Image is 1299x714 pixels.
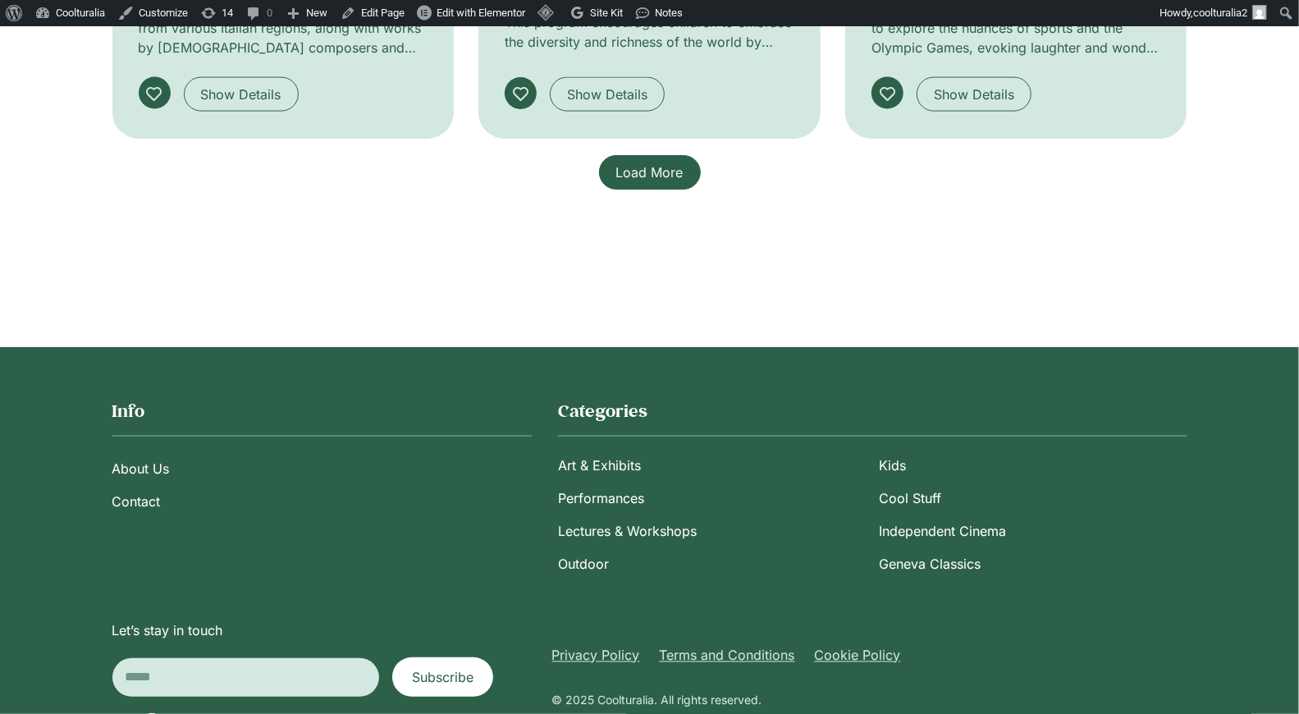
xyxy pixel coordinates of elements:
h2: Info [112,400,532,423]
a: About Us [112,453,532,486]
a: Performances [558,483,866,515]
span: Show Details [934,85,1014,104]
a: Show Details [184,77,299,112]
a: Load More [599,155,701,190]
a: Terms and Conditions [660,646,795,666]
span: coolturalia2 [1193,7,1247,19]
a: Show Details [550,77,665,112]
nav: Menu [552,646,1187,666]
a: Contact [112,486,532,519]
a: Outdoor [558,548,866,581]
button: Subscribe [392,657,493,697]
a: Cookie Policy [815,646,901,666]
a: Kids [879,450,1187,483]
span: Show Details [567,85,647,104]
nav: Menu [112,453,532,519]
a: Independent Cinema [879,515,1187,548]
a: Lectures & Workshops [558,515,866,548]
nav: Menu [558,450,1187,581]
a: Privacy Policy [552,646,640,666]
a: Show Details [917,77,1031,112]
h2: Categories [558,400,1187,423]
span: Site Kit [590,7,623,19]
span: Show Details [201,85,281,104]
span: Subscribe [412,667,473,687]
a: Art & Exhibits [558,450,866,483]
a: Cool Stuff [879,483,1187,515]
p: Let’s stay in touch [112,621,536,641]
div: © 2025 Coolturalia. All rights reserved. [552,692,1187,709]
span: Load More [616,162,684,182]
form: New Form [112,657,493,697]
span: Edit with Elementor [437,7,525,19]
a: Geneva Classics [879,548,1187,581]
